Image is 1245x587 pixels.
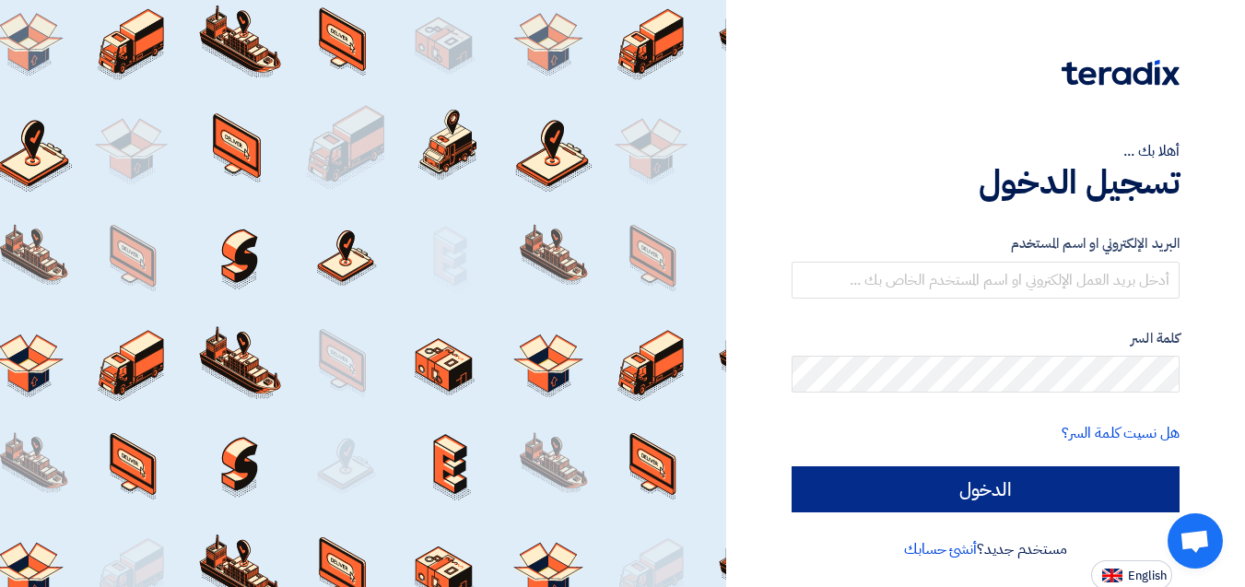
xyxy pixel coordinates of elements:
[1168,513,1223,569] div: Open chat
[1062,422,1180,444] a: هل نسيت كلمة السر؟
[1062,60,1180,86] img: Teradix logo
[904,538,977,560] a: أنشئ حسابك
[792,140,1180,162] div: أهلا بك ...
[792,538,1180,560] div: مستخدم جديد؟
[792,262,1180,299] input: أدخل بريد العمل الإلكتروني او اسم المستخدم الخاص بك ...
[1128,569,1167,582] span: English
[792,162,1180,203] h1: تسجيل الدخول
[792,233,1180,254] label: البريد الإلكتروني او اسم المستخدم
[792,466,1180,512] input: الدخول
[1102,569,1122,582] img: en-US.png
[792,328,1180,349] label: كلمة السر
